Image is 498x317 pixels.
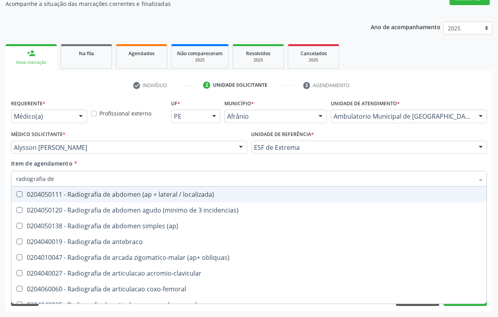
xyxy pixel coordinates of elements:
span: Não compareceram [177,50,223,57]
span: Item de agendamento [11,160,73,167]
label: Município [224,97,254,110]
div: 0204040035 - Radiografia de articulacao escapulo-umeral [16,302,482,308]
span: Médico(a) [14,112,71,120]
span: PE [174,112,204,120]
p: Ano de acompanhamento [371,22,440,32]
span: Resolvidos [246,50,270,57]
div: 0204050138 - Radiografia de abdomen simples (ap) [16,223,482,229]
label: Unidade de referência [251,129,314,141]
div: 2 [203,82,210,89]
div: 0204050120 - Radiografia de abdomen agudo (minimo de 3 incidencias) [16,207,482,213]
div: 0204060060 - Radiografia de articulacao coxo-femoral [16,286,482,292]
label: Médico Solicitante [11,129,65,141]
span: Agendados [129,50,155,57]
div: 2025 [177,57,223,63]
div: 0204050111 - Radiografia de abdomen (ap + lateral / localizada) [16,191,482,198]
div: 2025 [294,57,333,63]
div: person_add [27,49,35,58]
div: 0204040027 - Radiografia de articulacao acromio-clavicular [16,270,482,276]
div: 2025 [239,57,278,63]
label: Profissional externo [99,109,151,117]
span: Ambulatorio Municipal de [GEOGRAPHIC_DATA] [334,112,471,120]
span: ESF de Extrema [254,144,471,151]
span: Afrânio [227,112,311,120]
span: Alysson [PERSON_NAME] [14,144,231,151]
div: 0204010047 - Radiografia de arcada zigomatico-malar (ap+ obliquas) [16,254,482,261]
span: Na fila [79,50,94,57]
label: Unidade de atendimento [331,97,400,110]
div: Unidade solicitante [213,82,267,89]
div: Nova marcação [11,60,51,65]
div: 0204040019 - Radiografia de antebraco [16,239,482,245]
span: Cancelados [300,50,327,57]
label: Requerente [11,97,45,110]
input: Buscar por procedimentos [16,171,474,186]
label: UF [171,97,180,110]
